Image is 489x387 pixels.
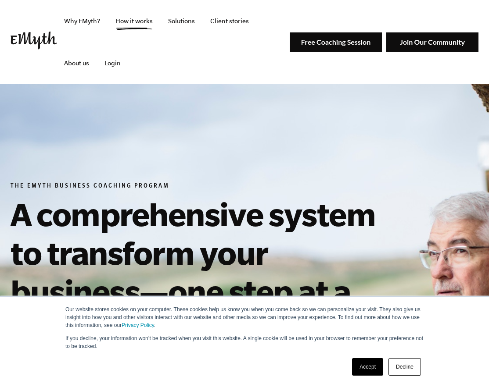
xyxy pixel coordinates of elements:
[57,42,96,84] a: About us
[65,305,424,329] p: Our website stores cookies on your computer. These cookies help us know you when you come back so...
[352,358,383,376] a: Accept
[290,32,382,52] img: Free Coaching Session
[388,358,421,376] a: Decline
[122,322,154,328] a: Privacy Policy
[97,42,128,84] a: Login
[11,182,385,191] h6: The EMyth Business Coaching Program
[11,195,385,349] h1: A comprehensive system to transform your business—one step at a time.
[65,334,424,350] p: If you decline, your information won’t be tracked when you visit this website. A single cookie wi...
[386,32,478,52] img: Join Our Community
[11,32,57,50] img: EMyth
